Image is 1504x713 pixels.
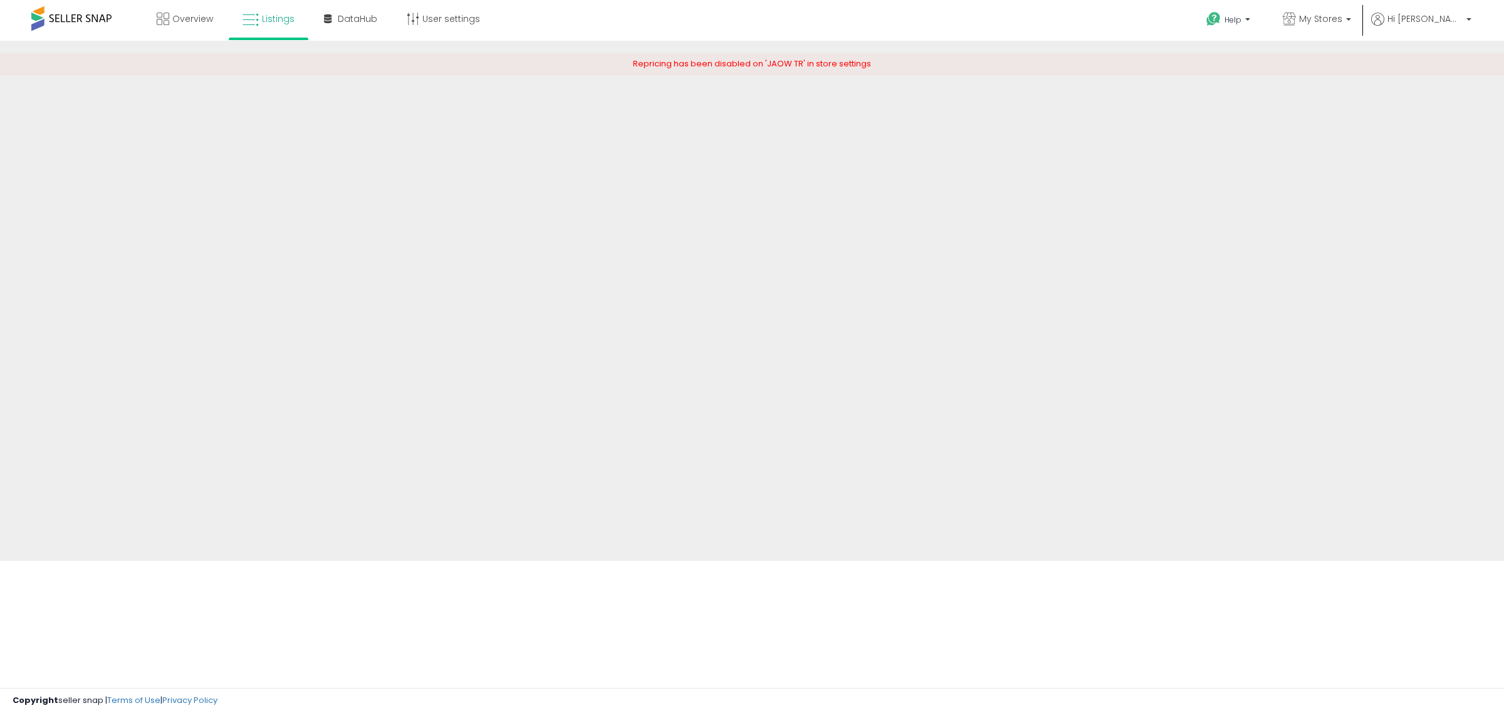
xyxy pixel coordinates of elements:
a: Hi [PERSON_NAME] [1371,13,1471,41]
i: Get Help [1206,11,1221,27]
span: DataHub [338,13,377,25]
span: Help [1225,14,1241,25]
span: Repricing has been disabled on 'JAOW TR' in store settings [633,58,871,70]
span: My Stores [1299,13,1342,25]
span: Overview [172,13,213,25]
a: Help [1196,2,1263,41]
span: Hi [PERSON_NAME] [1387,13,1463,25]
span: Listings [262,13,295,25]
